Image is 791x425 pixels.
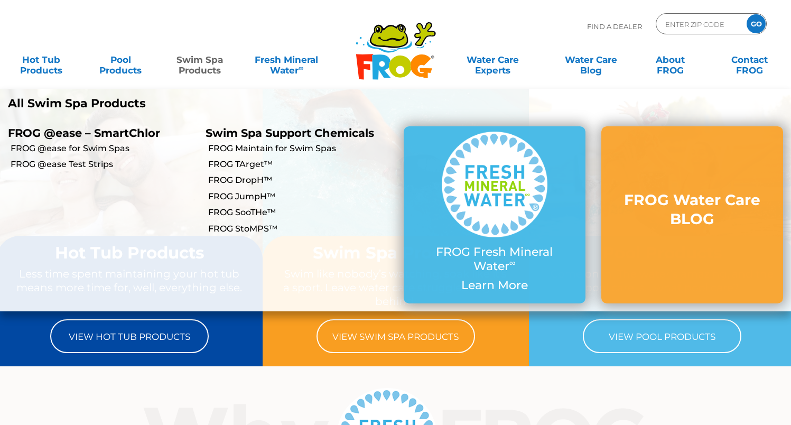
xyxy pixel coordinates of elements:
a: Swim SpaProducts [169,49,231,70]
a: View Hot Tub Products [50,319,209,353]
h3: FROG Water Care BLOG [622,190,762,229]
a: FROG JumpH™ [208,191,395,202]
a: FROG Maintain for Swim Spas [208,143,395,154]
a: View Swim Spa Products [317,319,475,353]
a: FROG StoMPS™ [208,223,395,235]
a: ContactFROG [719,49,780,70]
a: View Pool Products [583,319,741,353]
a: FROG Water Care BLOG [622,190,762,239]
a: Water CareExperts [443,49,543,70]
sup: ∞ [299,64,303,72]
p: Find A Dealer [587,13,642,40]
p: FROG @ease – SmartChlor [8,126,190,140]
a: FROG @ease Test Strips [11,159,198,170]
p: Learn More [425,279,564,292]
a: PoolProducts [90,49,152,70]
a: Swim Spa Support Chemicals [206,126,374,140]
a: FROG @ease for Swim Spas [11,143,198,154]
a: Water CareBlog [561,49,622,70]
a: AboutFROG [640,49,702,70]
input: GO [747,14,766,33]
a: FROG TArget™ [208,159,395,170]
a: Fresh MineralWater∞ [248,49,325,70]
a: Hot TubProducts [11,49,72,70]
a: FROG Fresh Mineral Water∞ Learn More [425,132,564,298]
input: Zip Code Form [664,16,736,32]
p: FROG Fresh Mineral Water [425,245,564,273]
sup: ∞ [509,257,516,268]
a: FROG SooTHe™ [208,207,395,218]
a: All Swim Spa Products [8,97,388,110]
a: FROG DropH™ [208,174,395,186]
